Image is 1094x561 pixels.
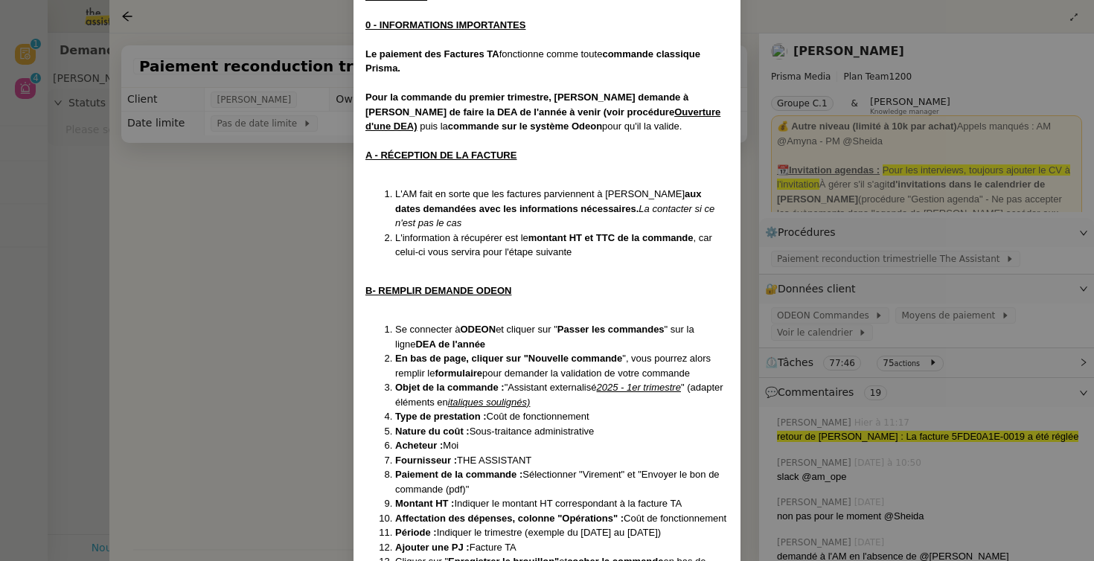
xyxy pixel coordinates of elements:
[448,121,602,132] strong: commande sur le système Odeon
[365,19,525,31] u: 0 - INFORMATIONS IMPORTANTES
[395,409,729,424] li: Coût de fonctionnement
[435,368,482,379] strong: formulaire
[460,324,496,335] strong: ODEON
[597,382,681,393] u: 2025 - 1er trimestre
[395,542,470,553] strong: Ajouter une PJ :
[395,424,729,439] li: Sous-traitance administrative
[395,353,622,364] strong: En bas de page, cliquer sur "Nouvelle commande
[395,469,522,480] strong: Paiement de la commande :
[395,322,729,351] li: Se connecter à et cliquer sur " " sur la ligne
[365,90,729,134] div: puis la pour qu'il la valide.
[557,324,665,335] strong: Passer les commandes
[395,188,701,214] strong: aux dates demandées avec les informations nécessaires.
[395,351,729,380] li: ", vous pourrez alors remplir le pour demander la validation de votre commande
[415,339,485,350] strong: DEA de l'année
[395,496,729,511] li: Indiquer le montant HT correspondant à la facture TA
[395,382,505,393] strong: Objet de la commande :
[365,92,720,132] strong: Pour la commande du premier trimestre, [PERSON_NAME] demande à [PERSON_NAME] de faire la DEA de l...
[395,426,470,437] strong: Nature du coût :
[395,525,729,540] li: Indiquer le trimestre (exemple du [DATE] au [DATE])
[395,527,437,538] strong: Période :
[395,498,454,509] strong: Montant HT :
[395,380,729,409] li: "Assistant externalisé " (adapter éléments en
[365,48,499,60] strong: Le paiement des Factures TA
[395,513,624,524] strong: Affectation des dépenses, colonne "Opérations" :
[395,187,729,231] li: L'AM fait en sorte que les factures parviennent à [PERSON_NAME]
[528,232,694,243] strong: montant HT et TTC de la commande
[395,511,729,526] li: Coût de fonctionnement
[395,453,729,468] li: THE ASSISTANT
[395,540,729,555] li: Facture TA
[395,455,457,466] strong: Fournisseur :
[365,285,511,296] u: B- REMPLIR DEMANDE ODEON
[395,411,487,422] strong: Type de prestation :
[365,47,729,76] div: fonctionne comme toute
[395,231,729,260] li: L'information à récupérer est le , car celui-ci vous servira pour l'étape suivante
[395,438,729,453] li: Moi
[395,440,443,451] strong: Acheteur :
[395,467,729,496] li: Sélectionner "Virement" et "Envoyer le bon de commande (pdf)"
[365,150,516,161] u: A - RÉCEPTION DE LA FACTURE
[448,397,531,408] u: italiques soulignés)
